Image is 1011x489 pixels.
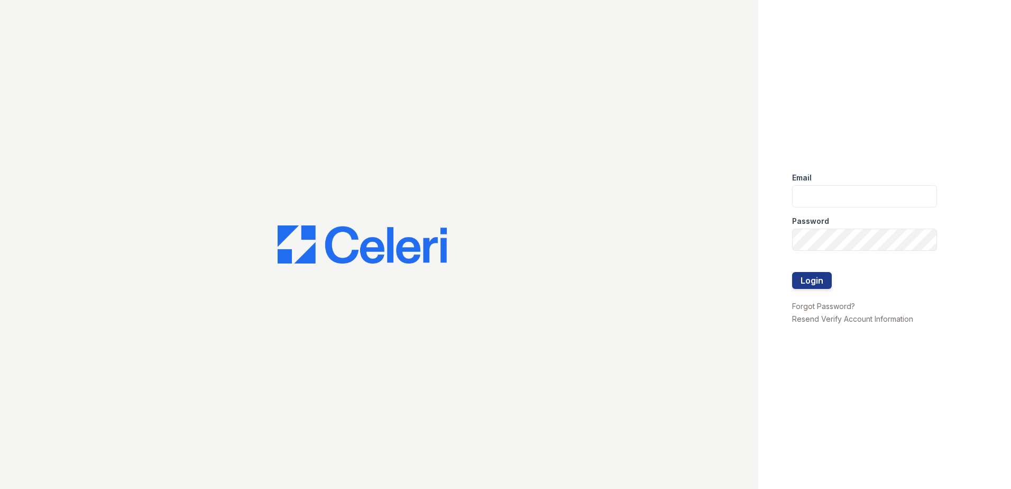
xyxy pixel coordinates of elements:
[792,173,812,183] label: Email
[792,302,855,311] a: Forgot Password?
[792,314,913,323] a: Resend Verify Account Information
[278,225,447,264] img: CE_Logo_Blue-a8612792a0a2168367f1c8372b55b34899dd931a85d93a1a3d3e32e68fde9ad4.png
[792,216,829,227] label: Password
[792,272,832,289] button: Login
